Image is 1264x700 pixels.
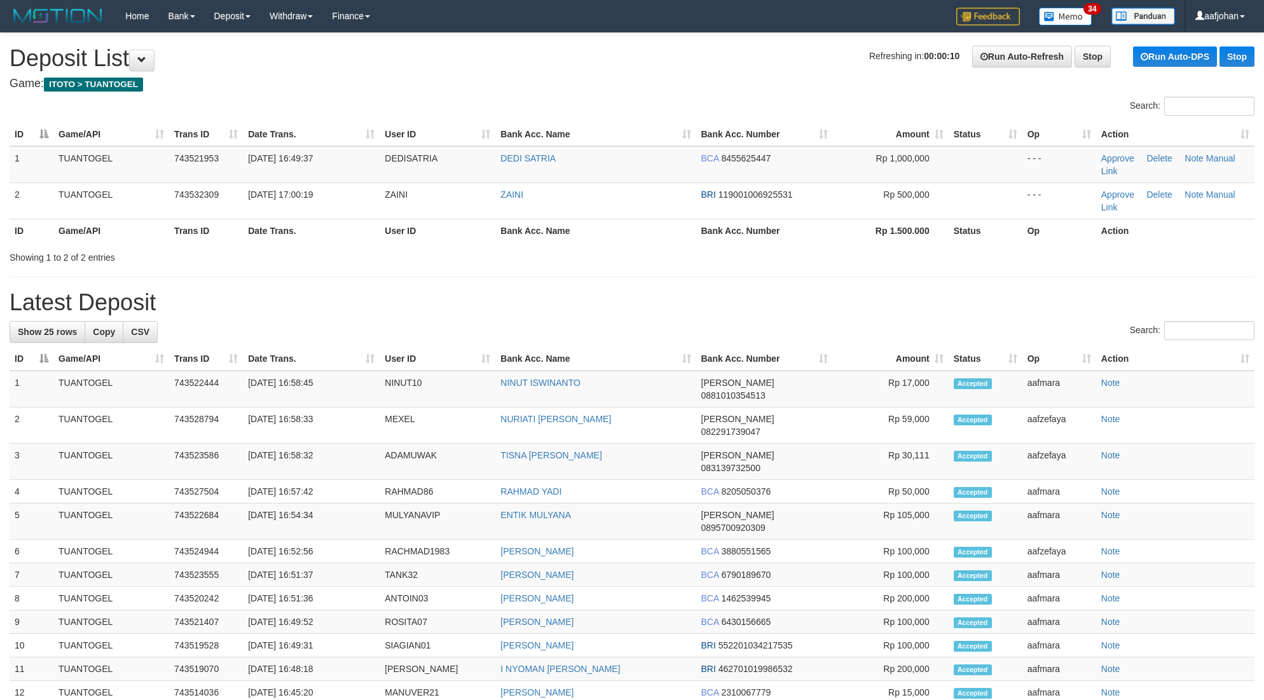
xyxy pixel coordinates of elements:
[1101,189,1235,212] a: Manual Link
[53,657,169,681] td: TUANTOGEL
[949,347,1022,371] th: Status: activate to sort column ascending
[10,657,53,681] td: 11
[169,634,243,657] td: 743519528
[10,78,1254,90] h4: Game:
[169,219,243,242] th: Trans ID
[1022,504,1096,540] td: aafmara
[10,480,53,504] td: 4
[380,657,495,681] td: [PERSON_NAME]
[500,510,571,520] a: ENTIK MULYANA
[701,378,774,388] span: [PERSON_NAME]
[10,444,53,480] td: 3
[1146,189,1172,200] a: Delete
[1096,347,1254,371] th: Action: activate to sort column ascending
[10,219,53,242] th: ID
[833,504,949,540] td: Rp 105,000
[701,523,766,533] span: Copy 0895700920309 to clipboard
[1101,153,1134,163] a: Approve
[243,634,380,657] td: [DATE] 16:49:31
[954,617,992,628] span: Accepted
[495,219,696,242] th: Bank Acc. Name
[243,657,380,681] td: [DATE] 16:48:18
[53,634,169,657] td: TUANTOGEL
[701,390,766,401] span: Copy 0881010354513 to clipboard
[53,504,169,540] td: TUANTOGEL
[721,617,771,627] span: Copy 6430156665 to clipboard
[380,634,495,657] td: SIAGIAN01
[1101,664,1120,674] a: Note
[53,371,169,408] td: TUANTOGEL
[169,444,243,480] td: 743523586
[1101,617,1120,627] a: Note
[495,347,696,371] th: Bank Acc. Name: activate to sort column ascending
[1101,450,1120,460] a: Note
[500,450,601,460] a: TISNA [PERSON_NAME]
[718,189,793,200] span: Copy 119001006925531 to clipboard
[696,123,833,146] th: Bank Acc. Number: activate to sort column ascending
[10,146,53,183] td: 1
[53,219,169,242] th: Game/API
[1022,540,1096,563] td: aafzefaya
[169,657,243,681] td: 743519070
[1101,189,1134,200] a: Approve
[1022,347,1096,371] th: Op: activate to sort column ascending
[10,540,53,563] td: 6
[169,408,243,444] td: 743528794
[10,290,1254,315] h1: Latest Deposit
[380,347,495,371] th: User ID: activate to sort column ascending
[169,123,243,146] th: Trans ID: activate to sort column ascending
[954,664,992,675] span: Accepted
[833,634,949,657] td: Rp 100,000
[1083,3,1101,15] span: 34
[924,51,959,61] strong: 00:00:10
[1101,378,1120,388] a: Note
[701,189,716,200] span: BRI
[123,321,158,343] a: CSV
[500,378,580,388] a: NINUT ISWINANTO
[93,327,115,337] span: Copy
[248,189,313,200] span: [DATE] 17:00:19
[721,687,771,697] span: Copy 2310067779 to clipboard
[10,504,53,540] td: 5
[1101,510,1120,520] a: Note
[53,610,169,634] td: TUANTOGEL
[500,189,523,200] a: ZAINI
[954,688,992,699] span: Accepted
[1101,593,1120,603] a: Note
[53,123,169,146] th: Game/API: activate to sort column ascending
[385,189,408,200] span: ZAINI
[954,594,992,605] span: Accepted
[243,610,380,634] td: [DATE] 16:49:52
[701,510,774,520] span: [PERSON_NAME]
[701,486,719,497] span: BCA
[1075,46,1111,67] a: Stop
[701,153,719,163] span: BCA
[44,78,143,92] span: ITOTO > TUANTOGEL
[385,153,437,163] span: DEDISATRIA
[1022,657,1096,681] td: aafmara
[833,480,949,504] td: Rp 50,000
[169,371,243,408] td: 743522444
[495,123,696,146] th: Bank Acc. Name: activate to sort column ascending
[1022,182,1096,219] td: - - -
[833,219,949,242] th: Rp 1.500.000
[10,563,53,587] td: 7
[869,51,959,61] span: Refreshing in:
[718,640,793,650] span: Copy 552201034217535 to clipboard
[721,546,771,556] span: Copy 3880551565 to clipboard
[701,617,719,627] span: BCA
[1096,219,1254,242] th: Action
[53,480,169,504] td: TUANTOGEL
[1022,123,1096,146] th: Op: activate to sort column ascending
[243,587,380,610] td: [DATE] 16:51:36
[1146,153,1172,163] a: Delete
[10,371,53,408] td: 1
[380,610,495,634] td: ROSITA07
[174,189,219,200] span: 743532309
[500,664,620,674] a: I NYOMAN [PERSON_NAME]
[500,414,611,424] a: NURIATI [PERSON_NAME]
[954,547,992,558] span: Accepted
[169,563,243,587] td: 743523555
[949,123,1022,146] th: Status: activate to sort column ascending
[1101,687,1120,697] a: Note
